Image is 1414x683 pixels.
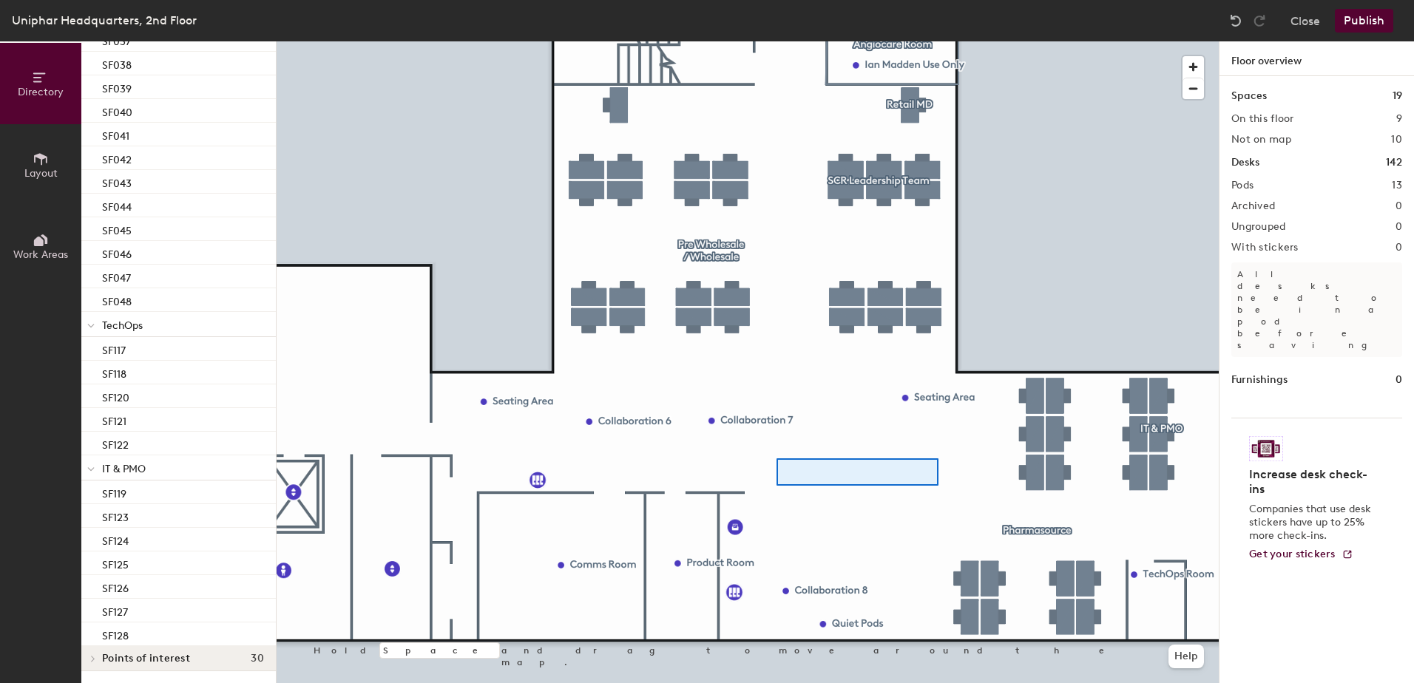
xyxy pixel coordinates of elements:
h1: Furnishings [1231,372,1288,388]
p: SF123 [102,507,129,524]
p: SF041 [102,126,129,143]
h2: Ungrouped [1231,221,1286,233]
span: IT & PMO [102,463,146,475]
h2: Archived [1231,200,1275,212]
p: SF040 [102,102,132,119]
p: SF042 [102,149,132,166]
h1: 19 [1393,88,1402,104]
h2: 0 [1396,200,1402,212]
span: 30 [251,653,264,665]
h2: Pods [1231,180,1254,191]
p: SF120 [102,387,129,404]
p: SF038 [102,55,132,72]
h4: Increase desk check-ins [1249,467,1376,497]
p: SF126 [102,578,129,595]
span: Directory [18,86,64,98]
h1: 142 [1386,154,1402,171]
h2: On this floor [1231,113,1294,125]
p: SF118 [102,364,126,381]
p: SF128 [102,625,129,642]
p: SF045 [102,220,132,237]
h1: Desks [1231,154,1259,171]
button: Publish [1335,9,1393,33]
h2: 0 [1396,242,1402,254]
p: SF121 [102,411,126,428]
h1: Floor overview [1220,41,1414,76]
p: Companies that use desk stickers have up to 25% more check-ins. [1249,503,1376,543]
span: Layout [24,167,58,180]
p: SF117 [102,340,126,357]
p: SF039 [102,78,132,95]
h2: Not on map [1231,134,1291,146]
h1: 0 [1396,372,1402,388]
h2: 0 [1396,221,1402,233]
div: Uniphar Headquarters, 2nd Floor [12,11,197,30]
p: SF046 [102,244,132,261]
p: SF125 [102,554,129,571]
p: SF127 [102,602,128,619]
h2: 9 [1396,113,1402,125]
button: Close [1290,9,1320,33]
p: All desks need to be in a pod before saving [1231,262,1402,357]
span: TechOps [102,319,143,332]
span: Points of interest [102,653,190,665]
p: SF043 [102,173,132,190]
h2: With stickers [1231,242,1299,254]
h1: Spaces [1231,88,1267,104]
button: Help [1168,645,1204,668]
h2: 13 [1392,180,1402,191]
img: Redo [1252,13,1267,28]
h2: 10 [1391,134,1402,146]
img: Undo [1228,13,1243,28]
p: SF044 [102,197,132,214]
a: Get your stickers [1249,548,1353,561]
p: SF122 [102,435,129,452]
p: SF119 [102,483,126,500]
p: SF047 [102,268,131,285]
p: SF124 [102,531,129,548]
img: Sticker logo [1249,436,1283,461]
span: Get your stickers [1249,548,1336,560]
p: SF048 [102,291,132,308]
span: Work Areas [13,248,68,261]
